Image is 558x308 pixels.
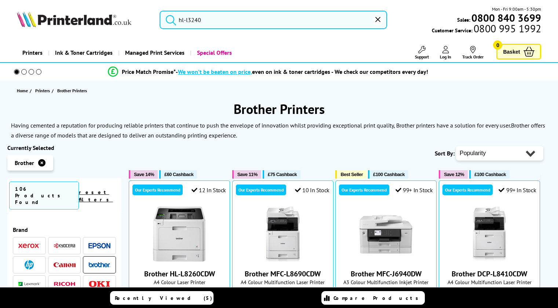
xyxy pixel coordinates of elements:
span: Support [415,54,429,60]
img: Brother MFC-L8690CDW [255,207,310,262]
button: £100 Cashback [368,170,408,179]
span: We won’t be beaten on price, [178,68,252,75]
div: 99+ In Stock [395,186,433,194]
span: £75 Cashback [268,172,297,177]
span: Best Seller [340,172,363,177]
div: Our Experts Recommend [442,185,493,195]
span: 106 Products Found [9,182,79,209]
a: Ricoh [54,279,76,289]
a: Xerox [18,241,40,250]
span: £100 Cashback [373,172,405,177]
span: Log In [440,54,451,60]
img: Epson [88,243,110,248]
span: 0 [493,40,502,50]
a: Printers [17,43,48,62]
button: £100 Cashback [469,170,510,179]
a: Log In [440,46,451,60]
a: Printers [35,87,52,94]
img: Ricoh [54,282,76,286]
img: Brother [88,262,110,267]
span: A4 Colour Laser Printer [133,279,226,286]
span: Brother Printers [57,88,87,93]
div: Our Experts Recommend [236,185,286,195]
img: Brother DCP-L8410CDW [462,207,517,262]
img: Xerox [18,243,40,248]
img: OKI [88,281,110,287]
span: Customer Service: [432,25,541,34]
img: Brother HL-L8260CDW [152,207,207,262]
a: Recently Viewed (5) [110,291,214,305]
img: HP [25,260,34,269]
a: Ink & Toner Cartridges [48,43,118,62]
a: Kyocera [54,241,76,250]
a: Brother MFC-J6940DW [358,256,413,263]
img: Printerland Logo [17,11,131,27]
span: A4 Colour Multifunction Laser Printer [443,279,536,286]
img: Kyocera [54,243,76,248]
a: Brother MFC-L8690CDW [255,256,310,263]
span: Save 11% [237,172,258,177]
div: 12 In Stock [192,186,226,194]
button: £60 Cashback [159,170,197,179]
a: Special Offers [190,43,237,62]
span: Compare Products [333,295,422,301]
a: Canon [54,260,76,269]
a: Brother HL-L8260CDW [152,256,207,263]
span: 0800 995 1992 [473,25,541,32]
a: 0800 840 3699 [470,14,541,21]
img: Brother MFC-J6940DW [358,207,413,262]
a: Basket 0 [496,44,541,60]
span: £60 Cashback [164,172,193,177]
div: Our Experts Recommend [132,185,183,195]
div: 99+ In Stock [499,186,536,194]
a: Lexmark [18,279,40,289]
span: Printers [35,87,50,94]
a: Support [415,46,429,60]
a: reset filters [79,189,113,203]
span: £100 Cashback [474,172,506,177]
a: Brother HL-L8260CDW [144,269,215,279]
a: Managed Print Services [118,43,190,62]
b: 0800 840 3699 [471,11,541,25]
div: Currently Selected [7,144,121,151]
a: Epson [88,241,110,250]
button: Save 11% [232,170,261,179]
li: modal_Promise [4,65,532,78]
a: Compare Products [321,291,425,305]
a: OKI [88,279,110,289]
button: Save 14% [129,170,158,179]
a: Printerland Logo [17,11,150,29]
span: Brand [13,226,116,233]
button: Save 12% [439,170,468,179]
span: Save 12% [444,172,464,177]
a: Brother [88,260,110,269]
span: Sales: [457,16,470,23]
p: Brother offers a diverse range of models that are designed to deliver an outstanding printing exp... [11,122,545,139]
p: Having cemented a reputation for producing reliable printers that continue to push the envelope o... [11,122,511,129]
a: Brother MFC-J6940DW [351,269,422,279]
a: Brother MFC-L8690CDW [245,269,321,279]
span: A4 Colour Multifunction Laser Printer [236,279,329,286]
div: 10 In Stock [295,186,329,194]
a: Home [17,87,30,94]
a: HP [18,260,40,269]
a: Track Order [462,46,484,60]
a: Brother DCP-L8410CDW [462,256,517,263]
a: Brother DCP-L8410CDW [452,269,527,279]
span: Save 14% [134,172,154,177]
span: Sort By: [435,150,455,157]
span: Brother [15,159,34,166]
span: Price Match Promise* [122,68,176,75]
button: Best Seller [335,170,366,179]
img: Lexmark [18,282,40,286]
h1: Brother Printers [7,100,551,118]
span: Mon - Fri 9:00am - 5:30pm [492,6,541,12]
div: Our Experts Recommend [339,185,389,195]
span: Ink & Toner Cartridges [55,43,113,62]
span: Basket [503,47,520,57]
button: £75 Cashback [263,170,300,179]
div: - even on ink & toner cartridges - We check our competitors every day! [176,68,428,75]
img: Canon [54,262,76,267]
span: Recently Viewed (5) [115,295,212,301]
span: A3 Colour Multifunction Inkjet Printer [339,279,433,286]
